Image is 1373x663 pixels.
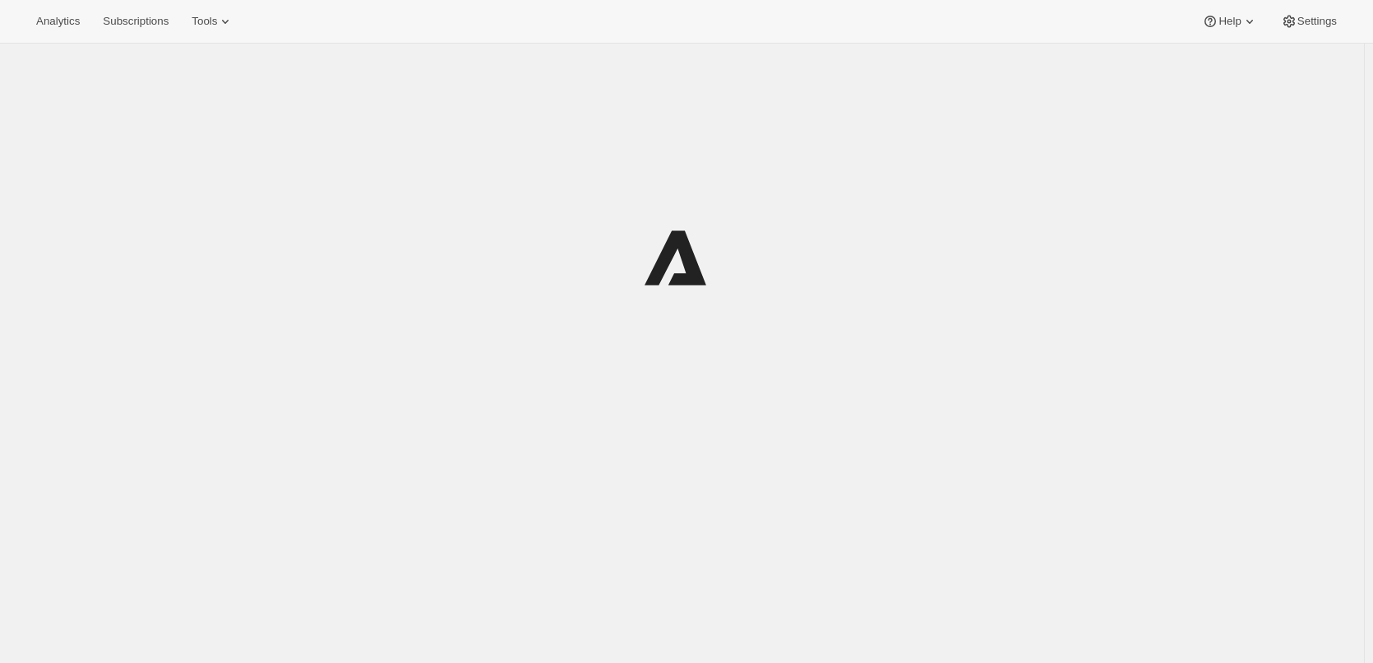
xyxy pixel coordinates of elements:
[36,15,80,28] span: Analytics
[182,10,243,33] button: Tools
[1297,15,1337,28] span: Settings
[103,15,169,28] span: Subscriptions
[93,10,178,33] button: Subscriptions
[192,15,217,28] span: Tools
[1271,10,1347,33] button: Settings
[1192,10,1267,33] button: Help
[26,10,90,33] button: Analytics
[1218,15,1241,28] span: Help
